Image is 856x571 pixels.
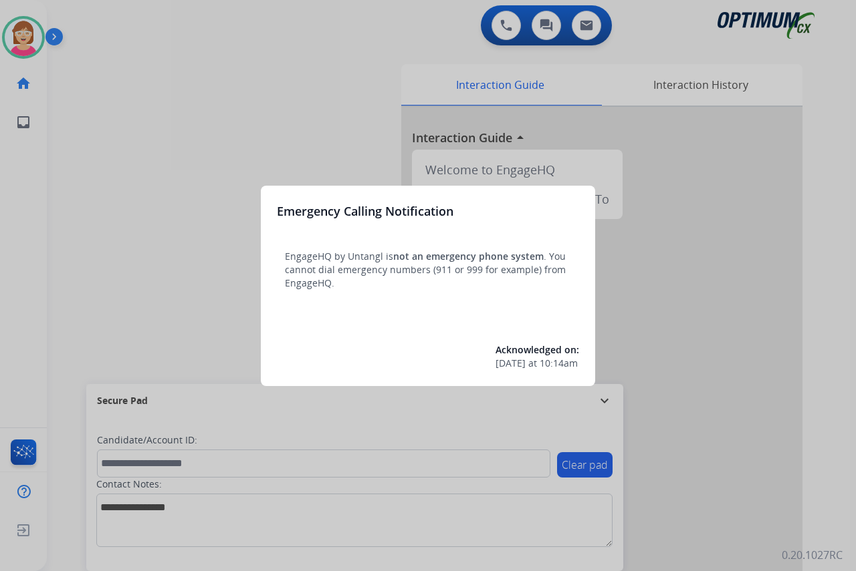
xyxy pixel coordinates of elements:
[540,357,578,370] span: 10:14am
[393,250,544,262] span: not an emergency phone system
[496,343,579,356] span: Acknowledged on:
[496,357,579,370] div: at
[285,250,571,290] p: EngageHQ by Untangl is . You cannot dial emergency numbers (911 or 999 for example) from EngageHQ.
[277,202,453,220] h3: Emergency Calling Notification
[782,547,843,563] p: 0.20.1027RC
[496,357,526,370] span: [DATE]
